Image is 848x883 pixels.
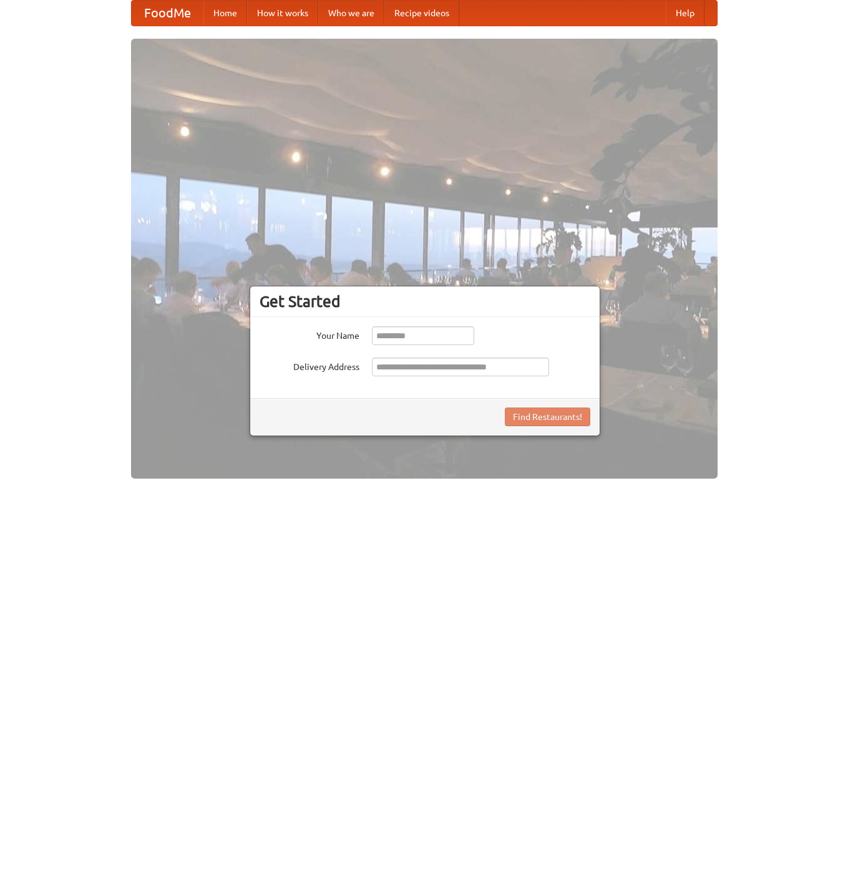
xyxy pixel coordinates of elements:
[318,1,384,26] a: Who we are
[247,1,318,26] a: How it works
[132,1,203,26] a: FoodMe
[203,1,247,26] a: Home
[260,292,590,311] h3: Get Started
[505,407,590,426] button: Find Restaurants!
[384,1,459,26] a: Recipe videos
[260,358,359,373] label: Delivery Address
[666,1,704,26] a: Help
[260,326,359,342] label: Your Name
